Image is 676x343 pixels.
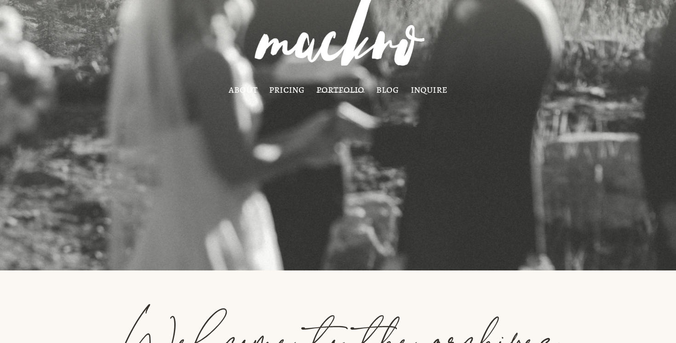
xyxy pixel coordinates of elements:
a: blog [376,86,399,93]
a: about [229,86,258,93]
a: inquire [411,86,448,93]
a: pricing [269,86,305,93]
a: portfolio [316,86,365,93]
